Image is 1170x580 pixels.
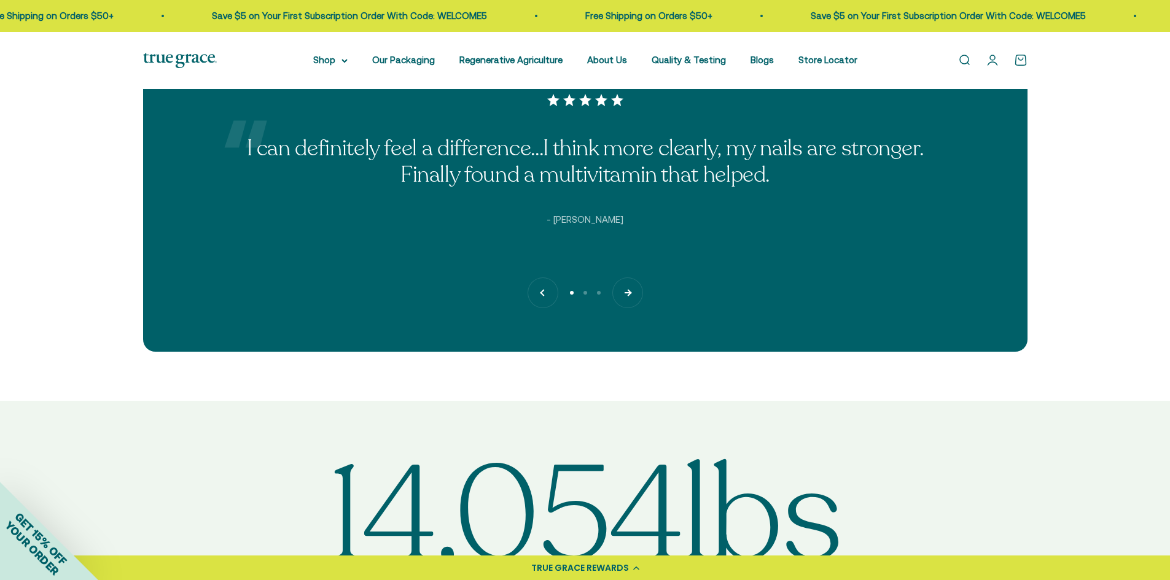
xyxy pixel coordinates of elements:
[531,562,629,574] div: TRUE GRACE REWARDS
[313,53,348,68] summary: Shop
[218,135,953,188] blockquote: I can definitely feel a difference...I think more clearly, my nails are stronger. Finally found a...
[547,212,623,227] p: - [PERSON_NAME]
[809,9,1085,23] p: Save $5 on Your First Subscription Order With Code: WELCOME5
[751,55,774,65] a: Blogs
[12,510,69,567] span: GET 15% OFF
[798,55,857,65] a: Store Locator
[459,55,563,65] a: Regenerative Agriculture
[587,55,627,65] a: About Us
[218,91,953,227] div: Item 1 of 3
[372,55,435,65] a: Our Packaging
[652,55,726,65] a: Quality & Testing
[211,9,486,23] p: Save $5 on Your First Subscription Order With Code: WELCOME5
[2,519,61,578] span: YOUR ORDER
[584,10,711,21] a: Free Shipping on Orders $50+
